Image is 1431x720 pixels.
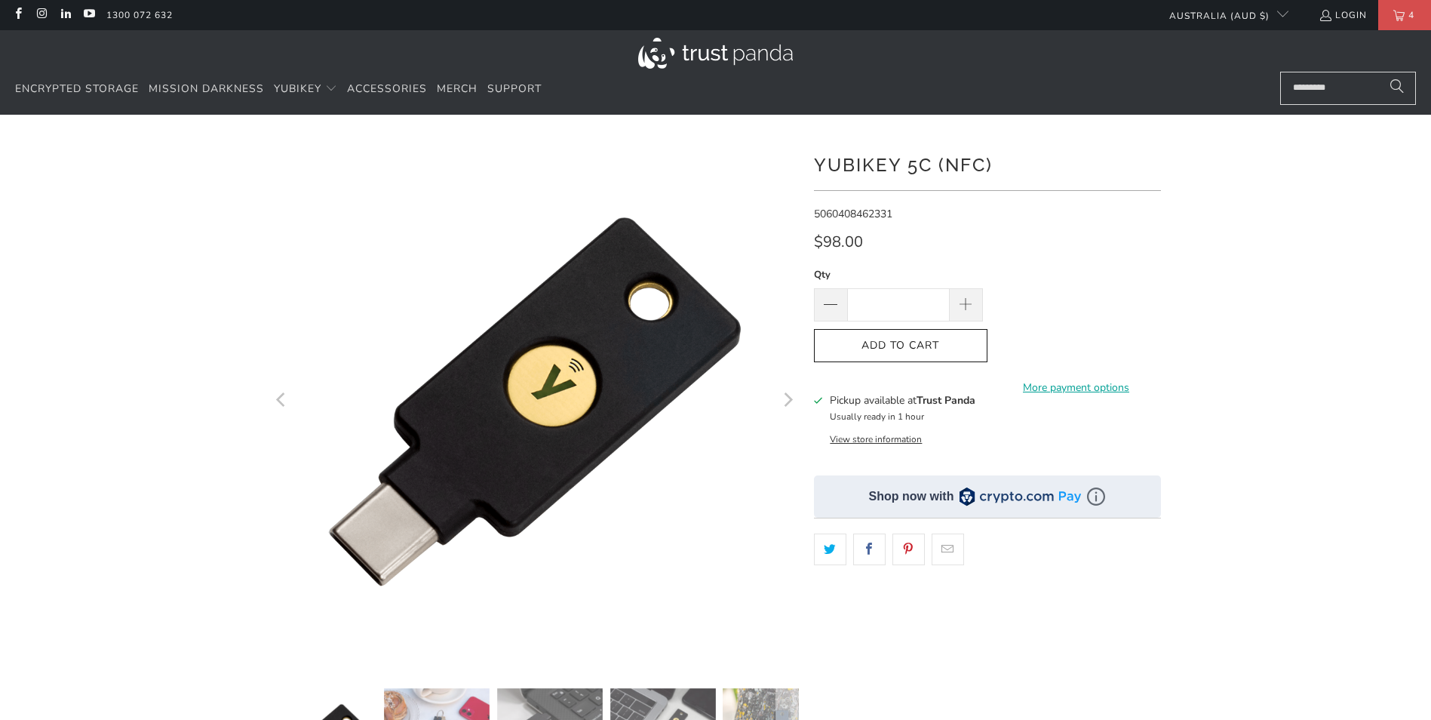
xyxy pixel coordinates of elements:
span: YubiKey [274,82,321,96]
small: Usually ready in 1 hour [830,411,924,423]
a: Trust Panda Australia on LinkedIn [59,9,72,21]
h1: YubiKey 5C (NFC) [814,149,1161,179]
span: Mission Darkness [149,82,264,96]
a: More payment options [992,380,1161,396]
a: Trust Panda Australia on YouTube [82,9,95,21]
summary: YubiKey [274,72,337,107]
a: Trust Panda Australia on Facebook [11,9,24,21]
span: Encrypted Storage [15,82,139,96]
button: Search [1378,72,1416,105]
h3: Pickup available at [830,392,975,408]
a: Trust Panda Australia on Instagram [35,9,48,21]
button: Previous [270,137,294,666]
a: Login [1319,7,1367,23]
a: 1300 072 632 [106,7,173,23]
a: Accessories [347,72,427,107]
a: Mission Darkness [149,72,264,107]
span: Accessories [347,82,427,96]
a: Share this on Facebook [853,534,886,565]
span: 5060408462331 [814,207,892,221]
button: Add to Cart [814,329,987,363]
span: Support [487,82,542,96]
nav: Translation missing: en.navigation.header.main_nav [15,72,542,107]
span: Add to Cart [830,340,972,352]
b: Trust Panda [917,393,975,408]
input: Search... [1280,72,1416,105]
label: Qty [814,266,983,283]
span: Merch [437,82,478,96]
a: Share this on Pinterest [892,534,925,565]
div: Shop now with [869,488,954,505]
img: Trust Panda Australia [638,38,793,69]
a: YubiKey 5C (NFC) - Trust Panda [271,137,799,666]
button: Next [775,137,800,666]
a: Encrypted Storage [15,72,139,107]
a: Share this on Twitter [814,534,846,565]
a: Support [487,72,542,107]
a: Merch [437,72,478,107]
span: $98.00 [814,232,863,252]
a: Email this to a friend [932,534,964,565]
button: View store information [830,433,922,445]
